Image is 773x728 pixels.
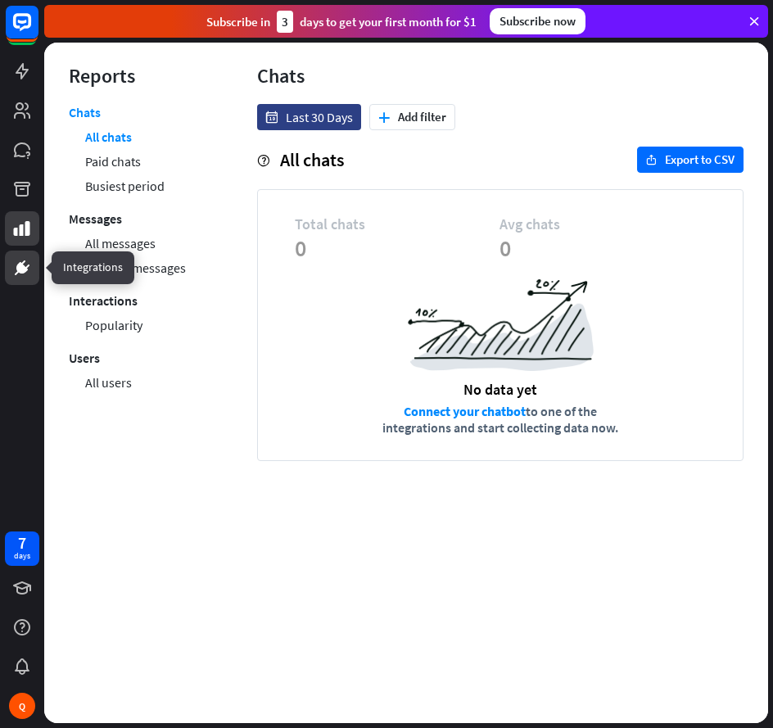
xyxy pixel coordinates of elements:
div: to one of the integrations and start collecting data now. [376,403,626,436]
a: Average messages [85,255,186,280]
i: plus [378,112,390,123]
a: 7 days [5,531,39,566]
span: Total chats [295,215,500,233]
div: Subscribe in days to get your first month for $1 [206,11,477,33]
a: Connect your chatbot [404,403,526,419]
div: Reports [69,63,208,88]
img: a6954988516a0971c967.png [408,279,594,371]
span: Last 30 Days [286,109,353,125]
div: Q [9,693,35,719]
button: Open LiveChat chat widget [13,7,62,56]
a: Messages [69,206,122,231]
i: date [265,111,278,124]
i: help [257,155,269,167]
span: Avg chats [500,215,704,233]
div: Subscribe now [490,8,585,34]
span: 0 [295,233,500,263]
a: All users [85,370,132,395]
a: All chats [85,124,132,149]
div: days [14,550,30,562]
div: No data yet [463,380,537,399]
a: Busiest period [85,174,165,198]
button: plusAdd filter [369,104,455,130]
div: 7 [18,536,26,550]
i: export [646,155,657,165]
div: Chats [257,63,744,88]
a: Interactions [69,288,138,313]
a: All messages [85,231,156,255]
span: All chats [280,148,344,171]
button: exportExport to CSV [637,147,744,173]
a: Chats [69,104,101,124]
a: Paid chats [85,149,141,174]
a: Users [69,346,100,370]
span: 0 [500,233,704,263]
a: Popularity [85,313,142,337]
div: 3 [277,11,293,33]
